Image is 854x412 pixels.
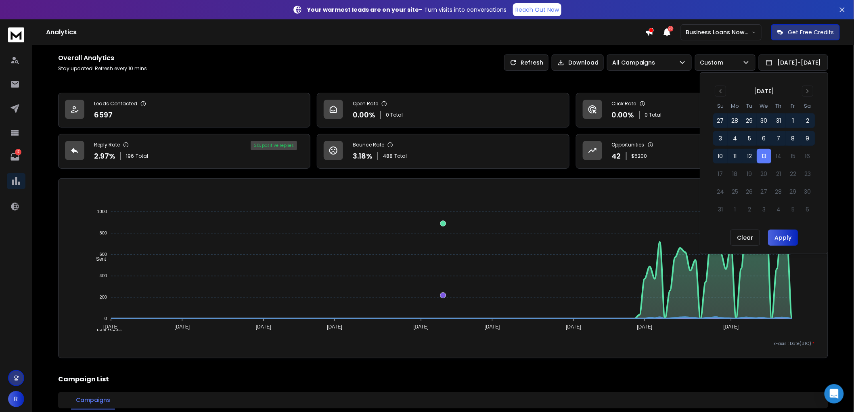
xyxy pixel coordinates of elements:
p: Reply Rate [94,142,120,148]
button: 30 [757,113,771,128]
button: 6 [757,131,771,146]
button: 4 [728,131,742,146]
a: Leads Contacted6597 [58,93,310,128]
button: R [8,391,24,407]
span: Total Opens [90,328,122,334]
div: Open Intercom Messenger [825,384,844,404]
span: 196 [126,153,134,159]
a: Opportunities42$5200 [576,134,828,169]
p: Opportunities [612,142,645,148]
img: logo [8,27,24,42]
tspan: [DATE] [485,324,500,330]
p: Refresh [521,59,543,67]
th: Sunday [713,102,728,110]
button: 2 [800,113,815,128]
a: Click Rate0.00%0 Total [576,93,828,128]
button: Refresh [504,54,548,71]
p: Custom [700,59,727,67]
span: Total [394,153,407,159]
button: 1 [786,113,800,128]
button: 13 [757,149,771,163]
tspan: [DATE] [256,324,271,330]
tspan: [DATE] [103,324,119,330]
tspan: 0 [105,316,107,321]
th: Monday [728,102,742,110]
p: 6597 [94,109,113,121]
p: 0.00 % [612,109,634,121]
p: Stay updated! Refresh every 10 mins. [58,65,148,72]
button: [DATE]-[DATE] [759,54,828,71]
th: Thursday [771,102,786,110]
button: Download [552,54,604,71]
span: 50 [668,26,674,31]
strong: Your warmest leads are on your site [307,6,419,14]
p: – Turn visits into conversations [307,6,507,14]
div: [DATE] [754,87,774,95]
p: 0 Total [386,112,403,118]
a: 17 [7,149,23,165]
span: Sent [90,256,106,262]
th: Tuesday [742,102,757,110]
p: 17 [15,149,21,155]
button: 10 [713,149,728,163]
tspan: 400 [100,274,107,278]
p: $ 5200 [632,153,647,159]
tspan: [DATE] [637,324,653,330]
p: 0 Total [645,112,662,118]
tspan: [DATE] [175,324,190,330]
button: Go to previous month [715,86,726,97]
span: 488 [383,153,393,159]
a: Reach Out Now [513,3,561,16]
th: Friday [786,102,800,110]
p: 0.00 % [353,109,375,121]
button: 5 [742,131,757,146]
tspan: [DATE] [327,324,342,330]
p: Leads Contacted [94,100,137,107]
p: x-axis : Date(UTC) [71,341,815,347]
button: Clear [730,230,760,246]
button: 12 [742,149,757,163]
button: Go to next month [802,86,813,97]
button: 9 [800,131,815,146]
button: Apply [768,230,798,246]
img: tab_domain_overview_orange.svg [22,47,28,53]
div: Domain: [URL] [21,21,57,27]
button: 3 [713,131,728,146]
button: 11 [728,149,742,163]
p: 42 [612,151,621,162]
img: website_grey.svg [13,21,19,27]
tspan: 1000 [97,209,107,214]
button: 31 [771,113,786,128]
a: Bounce Rate3.18%488Total [317,134,569,169]
span: Total [136,153,148,159]
button: Get Free Credits [771,24,840,40]
button: 8 [786,131,800,146]
p: Bounce Rate [353,142,384,148]
a: Reply Rate2.97%196Total21% positive replies [58,134,310,169]
div: v 4.0.25 [23,13,40,19]
p: All Campaigns [612,59,659,67]
p: Get Free Credits [788,28,834,36]
tspan: 600 [100,252,107,257]
a: Open Rate0.00%0 Total [317,93,569,128]
p: Open Rate [353,100,378,107]
button: 7 [771,131,786,146]
h2: Campaign List [58,374,828,384]
div: 21 % positive replies [251,141,297,150]
button: 28 [728,113,742,128]
img: tab_keywords_by_traffic_grey.svg [80,47,87,53]
p: Reach Out Now [515,6,559,14]
div: Keywords by Traffic [89,48,136,53]
button: 29 [742,113,757,128]
p: 3.18 % [353,151,373,162]
button: Campaigns [71,391,115,410]
tspan: [DATE] [724,324,739,330]
tspan: 800 [100,231,107,236]
h1: Analytics [46,27,645,37]
p: Download [568,59,599,67]
tspan: [DATE] [566,324,581,330]
th: Saturday [800,102,815,110]
p: Business Loans Now ([PERSON_NAME]) [686,28,752,36]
